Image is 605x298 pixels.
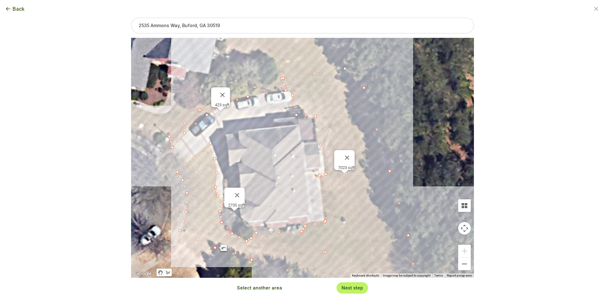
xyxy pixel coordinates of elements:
button: Zoom out [458,258,471,270]
button: Zoom in [458,245,471,257]
button: Close [340,150,355,165]
span: Back [13,5,25,13]
button: Map camera controls [458,222,471,235]
a: Terms (opens in new tab) [434,274,443,277]
span: Image may be subject to copyright [383,274,430,277]
div: 2735 sqft [228,203,245,207]
img: Google [133,270,153,278]
button: Stop drawing [157,269,164,276]
button: Undo last edit [218,244,228,254]
div: 423 sqft [215,102,230,107]
button: Back [5,5,25,13]
button: Close [230,188,245,203]
a: Report a map error [447,274,472,277]
button: Keyboard shortcuts [352,273,379,278]
div: 7023 sqft [338,165,355,170]
button: Next step [342,285,363,291]
input: 2535 Ammons Way, Buford, GA 30519 [131,18,474,33]
a: Open this area in Google Maps (opens a new window) [133,270,153,278]
button: Tilt map [458,199,471,212]
button: Select another area [237,285,282,291]
button: Close [215,87,230,102]
button: Draw a shape [164,269,172,276]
